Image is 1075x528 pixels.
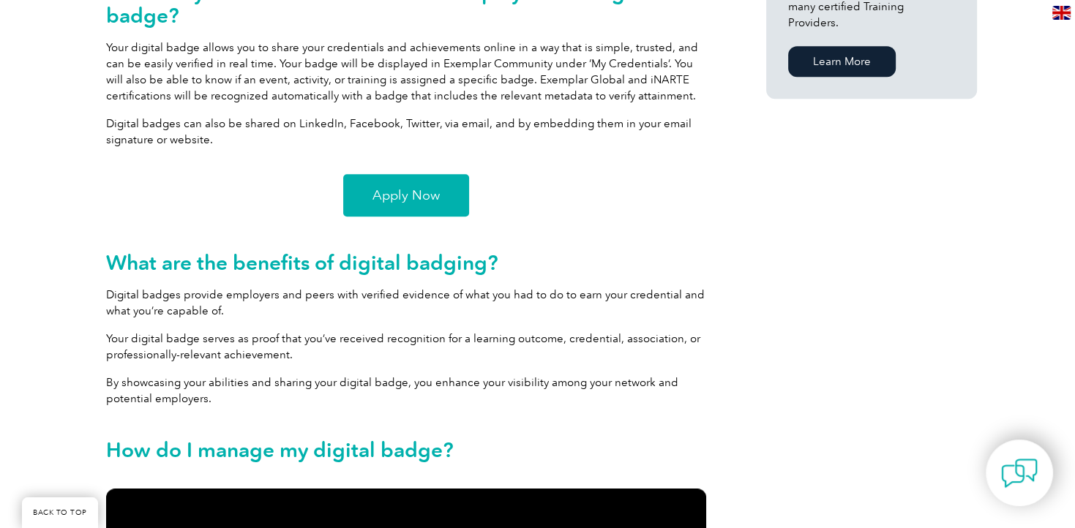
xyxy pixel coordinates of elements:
p: Your digital badge allows you to share your credentials and achievements online in a way that is ... [106,39,706,104]
a: Apply Now [343,174,469,216]
img: en [1052,6,1071,20]
p: By showcasing your abilities and sharing your digital badge, you enhance your visibility among yo... [106,374,706,407]
p: Digital badges can also be shared on LinkedIn, Facebook, Twitter, via email, and by embedding the... [106,116,706,148]
h2: What are the benefits of digital badging? [106,251,706,274]
span: Apply Now [372,189,440,202]
img: contact-chat.png [1001,455,1038,491]
h2: How do I manage my digital badge? [106,438,706,461]
p: Digital badges provide employers and peers with verified evidence of what you had to do to earn y... [106,287,706,319]
a: BACK TO TOP [22,497,98,528]
p: Your digital badge serves as proof that you’ve received recognition for a learning outcome, crede... [106,331,706,363]
a: Learn More [788,46,896,77]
